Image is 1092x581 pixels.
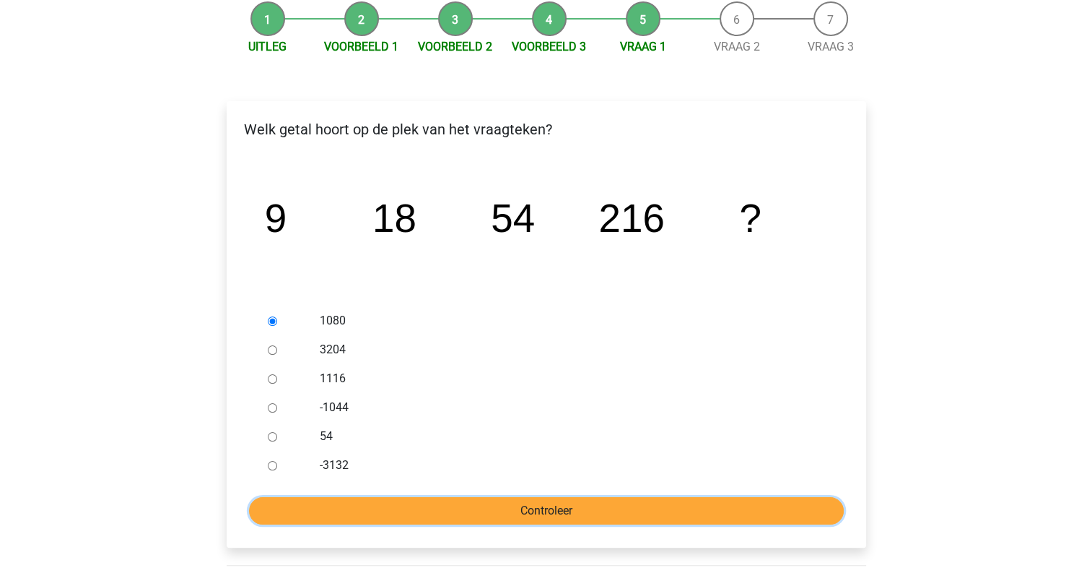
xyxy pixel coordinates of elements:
input: Controleer [249,497,844,525]
label: 1116 [320,370,819,387]
label: 54 [320,428,819,445]
tspan: 54 [491,196,535,241]
a: Voorbeeld 1 [324,40,398,53]
label: 3204 [320,341,819,358]
a: Uitleg [248,40,287,53]
tspan: 9 [264,196,286,241]
label: 1080 [320,312,819,330]
tspan: 216 [598,196,664,241]
a: Vraag 3 [808,40,854,53]
label: -1044 [320,399,819,416]
a: Voorbeeld 3 [512,40,586,53]
tspan: ? [739,196,761,241]
a: Voorbeeld 2 [418,40,492,53]
a: Vraag 1 [620,40,666,53]
tspan: 18 [372,196,416,241]
a: Vraag 2 [714,40,760,53]
p: Welk getal hoort op de plek van het vraagteken? [238,119,855,140]
label: -3132 [320,457,819,474]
